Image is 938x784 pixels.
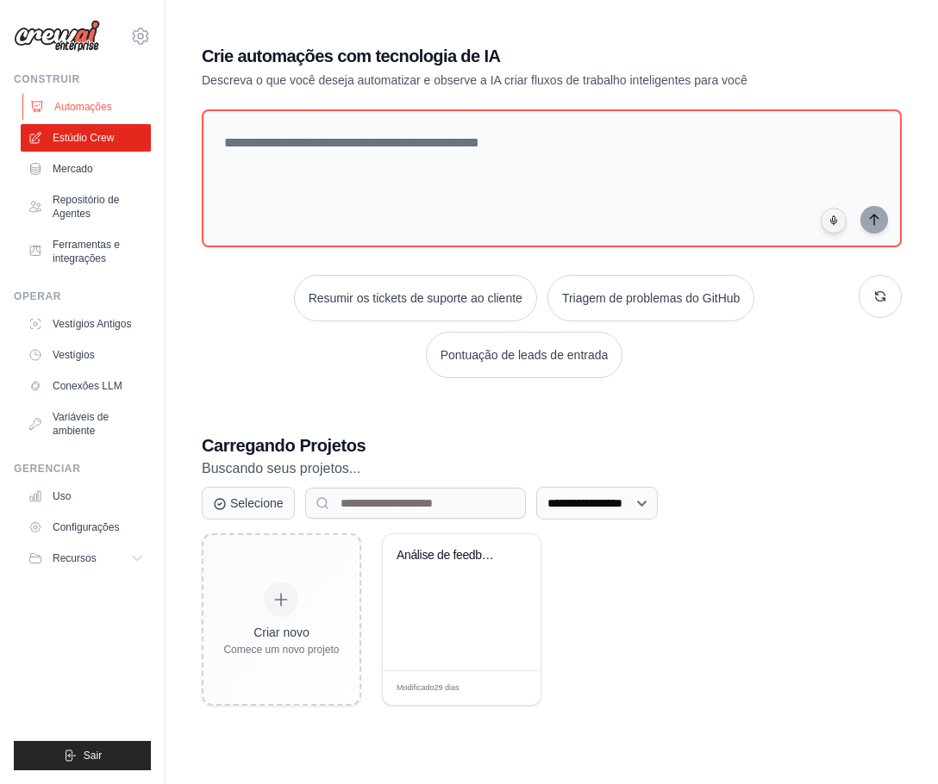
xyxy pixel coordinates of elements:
[426,332,623,378] button: Pontuação de leads de entrada
[21,403,151,445] a: Variáveis ​​de ambiente
[21,372,151,400] a: Conexões LLM
[294,275,537,321] button: Resumir os tickets de suporte ao cliente
[859,275,902,318] button: Receba novas sugestões
[53,239,120,264] font: Ferramentas e integrações
[14,73,80,85] font: Construir
[53,349,95,361] font: Vestígios
[14,463,80,475] font: Gerenciar
[21,124,151,152] a: Estúdio Crew
[21,482,151,510] a: Uso
[202,73,747,87] font: Descreva o que você deseja automatizar e observe a IA criar fluxos de trabalho inteligentes para ...
[821,208,847,233] button: Clique para falar sobre sua ideia de automação
[21,186,151,227] a: Repositório de Agentes
[202,47,500,65] font: Crie automações com tecnologia de IA
[852,701,938,784] iframe: Widget de bate-papo
[230,496,284,510] font: Selecione
[202,487,295,520] button: Selecione
[53,490,71,502] font: Uso
[397,683,435,692] font: Modificado
[54,101,112,113] font: Automações
[21,341,151,369] a: Vestígios
[223,644,339,656] font: Comece um novo projeto
[84,750,102,762] font: Sair
[22,93,153,121] a: Automações
[21,513,151,541] a: Configurações
[53,132,114,144] font: Estúdio Crew
[53,194,119,220] font: Repositório de Agentes
[53,521,119,533] font: Configurações
[14,290,61,302] font: Operar
[397,548,621,562] font: Análise de feedback do cliente e produção...
[852,701,938,784] div: Widget de chat
[53,163,93,175] font: Mercado
[435,683,460,692] font: 29 dias
[202,461,360,476] font: Buscando seus projetos...
[21,231,151,272] a: Ferramentas e integrações
[53,380,122,392] font: Conexões LLM
[202,436,366,455] font: Carregando Projetos
[14,20,100,53] img: Logotipo
[21,155,151,183] a: Mercado
[21,544,151,572] button: Recursos
[14,741,151,770] button: Sair
[492,683,515,693] font: Editar
[397,548,501,563] div: Análise de feedback do cliente e insights do produto
[253,625,310,639] font: Criar novo
[53,318,131,330] font: Vestígios Antigos
[53,552,97,564] font: Recursos
[441,348,609,362] font: Pontuação de leads de entrada
[21,310,151,338] a: Vestígios Antigos
[309,291,522,305] font: Resumir os tickets de suporte ao cliente
[547,275,754,321] button: Triagem de problemas do GitHub
[53,411,109,437] font: Variáveis ​​de ambiente
[562,291,740,305] font: Triagem de problemas do GitHub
